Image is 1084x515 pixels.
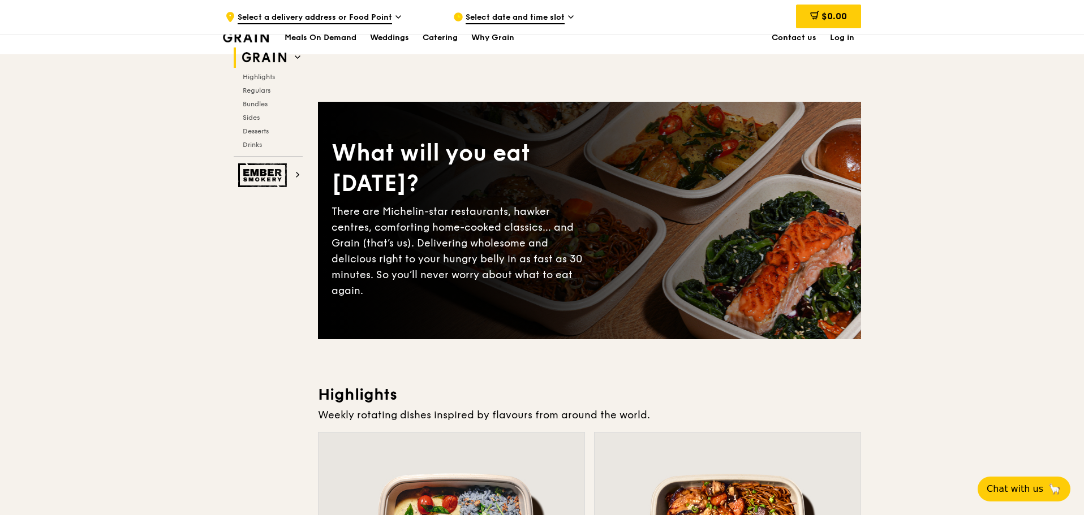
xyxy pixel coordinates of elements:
img: Grain web logo [238,47,290,68]
img: Ember Smokery web logo [238,163,290,187]
span: Chat with us [987,482,1043,496]
a: Log in [823,21,861,55]
span: Sides [243,114,260,122]
span: $0.00 [821,11,847,21]
button: Chat with us🦙 [978,477,1070,501]
h1: Meals On Demand [285,32,356,44]
span: Bundles [243,100,268,108]
span: Regulars [243,86,270,94]
a: Weddings [363,21,416,55]
div: Weddings [370,21,409,55]
a: Catering [416,21,464,55]
div: What will you eat [DATE]? [332,138,590,199]
div: Why Grain [471,21,514,55]
span: Drinks [243,141,262,149]
div: Catering [423,21,458,55]
span: Select a delivery address or Food Point [238,12,392,24]
h3: Highlights [318,384,861,405]
span: Select date and time slot [466,12,565,24]
a: Contact us [765,21,823,55]
span: Highlights [243,73,275,81]
div: There are Michelin-star restaurants, hawker centres, comforting home-cooked classics… and Grain (... [332,204,590,298]
span: 🦙 [1048,482,1061,496]
a: Why Grain [464,21,521,55]
span: Desserts [243,127,269,135]
div: Weekly rotating dishes inspired by flavours from around the world. [318,407,861,423]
